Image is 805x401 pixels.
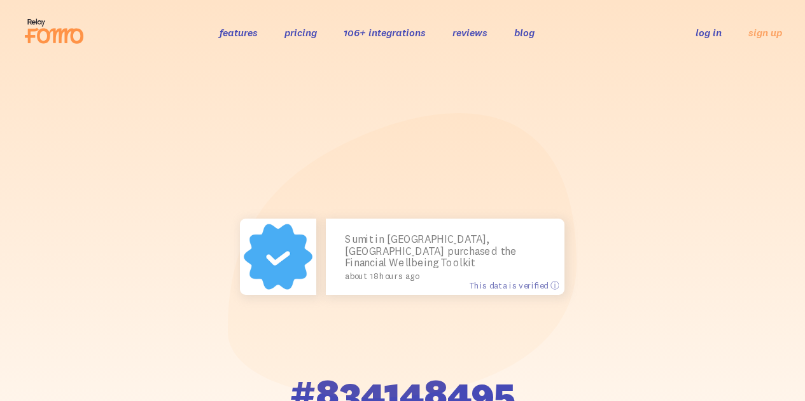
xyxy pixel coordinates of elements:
[220,26,258,39] a: features
[696,26,722,39] a: log in
[344,26,426,39] a: 106+ integrations
[748,26,782,39] a: sign up
[345,271,540,280] small: about 18 hours ago
[452,26,487,39] a: reviews
[469,280,559,290] span: This data is verified ⓘ
[284,26,317,39] a: pricing
[240,219,316,295] img: 2b41b9db5bcb9b45b688726668907b2a
[345,234,545,281] p: Sumit in [GEOGRAPHIC_DATA], [GEOGRAPHIC_DATA] purchased the Financial Wellbeing Toolkit
[514,26,535,39] a: blog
